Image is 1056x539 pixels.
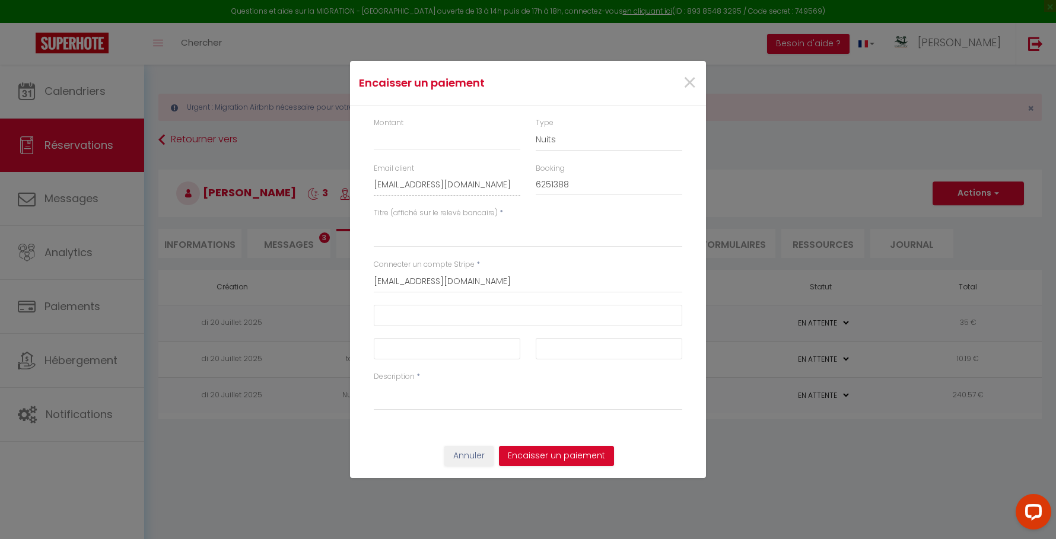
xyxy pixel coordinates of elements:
label: Type [536,117,554,129]
button: Close [682,71,697,96]
h4: Encaisser un paiement [359,75,579,91]
label: Description [374,371,415,382]
button: Encaisser un paiement [499,446,614,466]
iframe: LiveChat chat widget [1006,489,1056,539]
label: Connecter un compte Stripe [374,259,475,270]
label: Booking [536,163,565,174]
span: × [682,65,697,101]
label: Montant [374,117,403,129]
label: Email client [374,163,414,174]
button: Annuler [444,446,494,466]
iframe: Cadre sécurisé pour la saisie du code de sécurité CVC [545,343,673,358]
iframe: Cadre sécurisé pour la saisie du numéro de carte [383,310,673,324]
iframe: Cadre sécurisé pour la saisie de la date d'expiration [383,343,511,358]
label: Titre (affiché sur le relevé bancaire) [374,208,498,219]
